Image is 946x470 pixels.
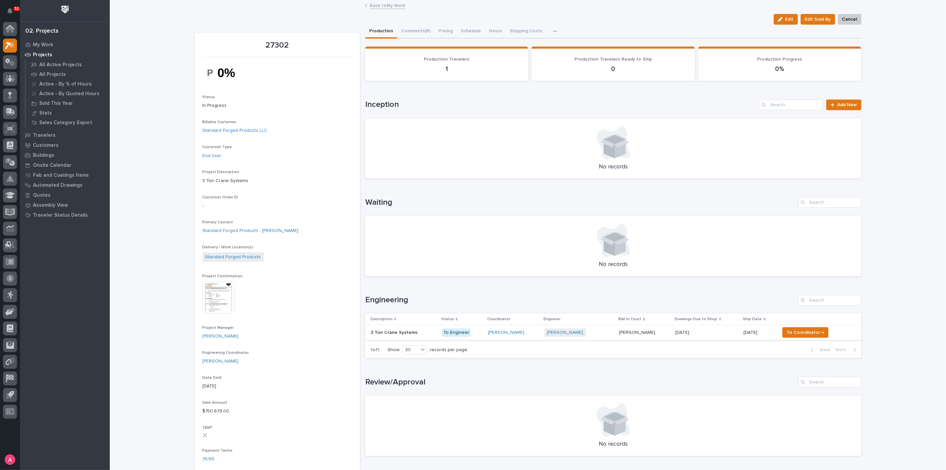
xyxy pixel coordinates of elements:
a: Travelers [20,130,110,140]
h1: Review/Approval [365,377,796,387]
button: Schedule [457,25,485,39]
p: Travelers [33,132,56,138]
a: Projects [20,50,110,60]
p: Stats [39,110,52,116]
a: 35/65 [203,456,215,463]
a: Back toMy Work [370,1,405,9]
p: Sold This Year [39,101,73,107]
span: Payment Terms [203,449,233,453]
p: Active - By % of Hours [39,81,92,87]
p: 0% [706,65,854,73]
a: [PERSON_NAME] [203,358,239,365]
p: Traveler Status Details [33,212,88,218]
button: Edit [774,14,798,25]
p: 1 [373,65,521,73]
button: Production [365,25,397,39]
p: [DATE] [744,330,775,336]
a: Onsite Calendar [20,160,110,170]
p: 1 of 1 [365,342,385,358]
input: Search [798,197,862,208]
p: Buildings [33,152,54,158]
a: Traveler Status Details [20,210,110,220]
a: Fab and Coatings Items [20,170,110,180]
span: Customer Type [203,145,232,149]
span: Production Travelers [424,57,470,62]
a: Active - By Quoted Hours [26,89,110,98]
span: T&M? [203,426,213,430]
p: 27302 [203,41,352,50]
p: Automated Drawings [33,182,82,188]
span: Delivery / Work Location(s) [203,245,253,249]
input: Search [798,295,862,306]
p: Engineer [544,316,561,323]
p: Show [388,347,399,353]
p: All Projects [39,72,66,78]
input: Search [798,377,862,387]
p: [DATE] [676,329,691,336]
a: Standard Forged Products LLC [203,127,268,134]
a: All Projects [26,70,110,79]
span: Project Manager [203,326,234,330]
a: Active - By % of Hours [26,79,110,89]
a: Stats [26,108,110,117]
p: Onsite Calendar [33,162,72,168]
a: Sales Category Export [26,118,110,127]
p: My Work [33,42,53,48]
span: Production Travelers Ready to Ship [574,57,652,62]
a: Standard Forged Products [205,254,261,261]
button: Edit Sold By [801,14,835,25]
p: No records [373,441,854,448]
h1: Waiting [365,198,796,207]
p: - [203,202,352,209]
a: Add New [826,100,861,110]
span: Status [203,95,215,99]
button: Pricing [434,25,457,39]
a: [PERSON_NAME] [488,330,524,336]
p: 3 Ton Crane Systems [203,177,352,184]
span: Project Description [203,170,239,174]
p: Customers [33,142,59,148]
p: Ship Date [743,316,762,323]
div: Notifications51 [8,8,17,19]
span: Add New [838,103,857,107]
a: End User [203,152,222,159]
p: 51 [15,6,19,11]
p: Sales Category Export [39,120,92,126]
a: Assembly View [20,200,110,210]
tr: 3 Ton Crane Systems3 Ton Crane Systems To Engineer[PERSON_NAME] [PERSON_NAME] [PERSON_NAME][PERSO... [365,325,862,340]
button: Comments (8) [397,25,434,39]
h1: Engineering [365,295,796,305]
span: Next [836,347,851,353]
span: Back [816,347,831,353]
span: To Coordinator → [787,329,824,337]
h1: Inception [365,100,757,110]
p: Ball In Court [618,316,641,323]
p: 0 [540,65,687,73]
span: Edit [785,16,794,22]
button: Hours [485,25,506,39]
input: Search [759,100,822,110]
p: Active - By Quoted Hours [39,91,99,97]
p: 3 Ton Crane Systems [371,329,419,336]
button: Back [805,347,833,353]
button: users-avatar [3,453,17,467]
p: Drawings Due to Shop [675,316,717,323]
span: Engineering Coordinator [203,351,249,355]
span: Primary Contact [203,220,233,224]
p: Status [441,316,454,323]
span: Billable Customer [203,120,236,124]
a: All Active Projects [26,60,110,69]
span: Production Progress [757,57,802,62]
span: Project Confirmation [203,274,243,278]
span: Sale Amount [203,401,228,405]
button: To Coordinator → [782,327,829,338]
p: $ 150,678.00 [203,408,352,415]
span: Edit Sold By [805,15,831,23]
div: 02. Projects [25,28,59,35]
div: 30 [402,347,418,353]
span: Cancel [842,15,857,23]
a: Standard Forged Products - [PERSON_NAME] [203,227,299,234]
a: My Work [20,40,110,50]
a: Automated Drawings [20,180,110,190]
